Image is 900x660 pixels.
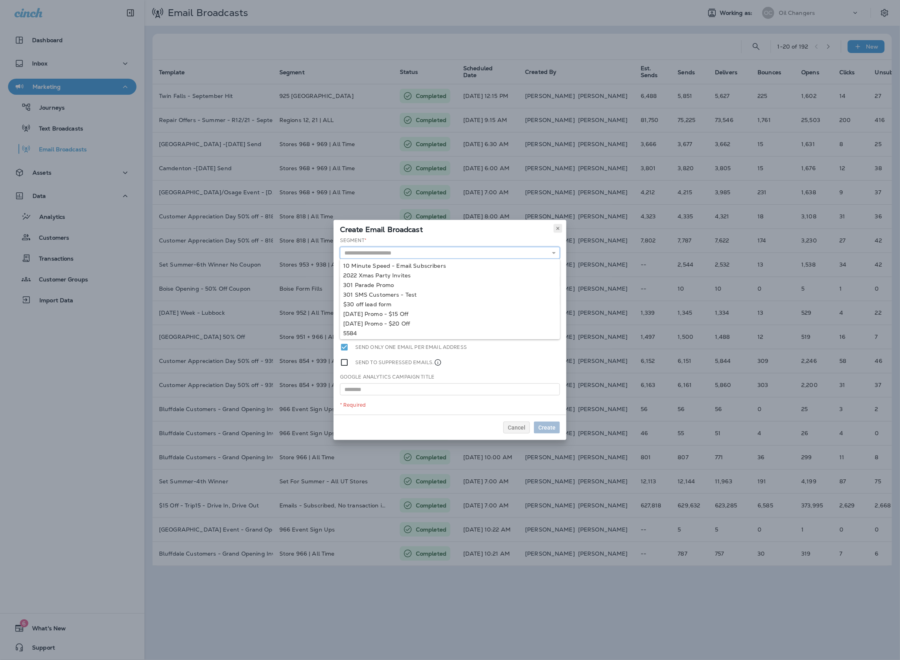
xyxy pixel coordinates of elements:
label: Segment [340,237,367,244]
div: 2022 Xmas Party Invites [343,272,557,279]
div: [DATE] Promo - $20 Off [343,320,557,327]
label: Google Analytics Campaign Title [340,374,434,380]
div: 301 SMS Customers - Test [343,291,557,298]
button: Cancel [503,422,530,434]
div: Create Email Broadcast [334,220,566,237]
div: 5584 [343,330,557,336]
label: Send only one email per email address [355,343,467,352]
div: 301 Parade Promo [343,282,557,288]
button: Create [534,422,560,434]
div: * Required [340,402,560,408]
span: Create [538,425,556,430]
div: $30 off lead form [343,301,557,308]
div: 10 Minute Speed - Email Subscribers [343,263,557,269]
span: Cancel [508,425,525,430]
label: Send to suppressed emails. [355,358,442,367]
div: [DATE] Promo - $15 Off [343,311,557,317]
